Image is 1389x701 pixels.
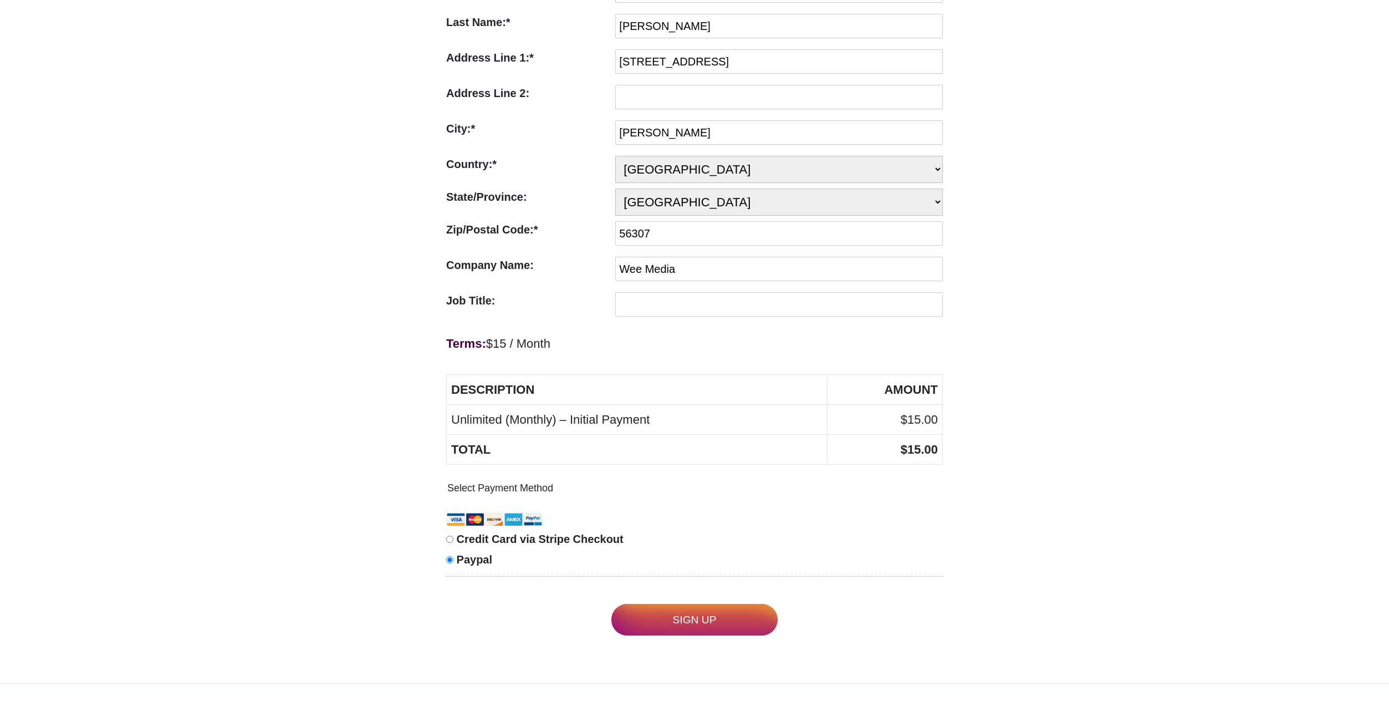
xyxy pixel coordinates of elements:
th: $15.00 [828,435,943,465]
label: State/Province: [446,189,610,205]
span: Paypal [457,553,492,566]
label: Company Name: [446,257,610,273]
div: $15 / Month [446,333,943,354]
strong: Terms: [446,337,486,350]
th: Total [447,435,828,465]
label: Country:* [446,156,610,172]
label: Zip/Postal Code:* [446,221,610,238]
img: Stripe [446,511,523,529]
label: Address Line 1:* [446,49,610,66]
label: Last Name:* [446,14,610,31]
label: City:* [446,120,610,137]
td: $15.00 [828,405,943,435]
label: Address Line 2: [446,85,610,101]
td: Unlimited (Monthly) – Initial Payment [447,405,828,435]
select: State/Province [615,189,943,216]
th: Amount [828,375,943,405]
input: Paypal [446,556,453,563]
input: Sign Up [611,604,778,636]
img: PayPal [523,511,543,529]
th: Description [447,375,828,405]
input: Credit Card via Stripe Checkout [446,536,453,543]
label: Job Title: [446,292,610,309]
legend: Select Payment Method [446,478,554,499]
span: Credit Card via Stripe Checkout [457,533,624,545]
